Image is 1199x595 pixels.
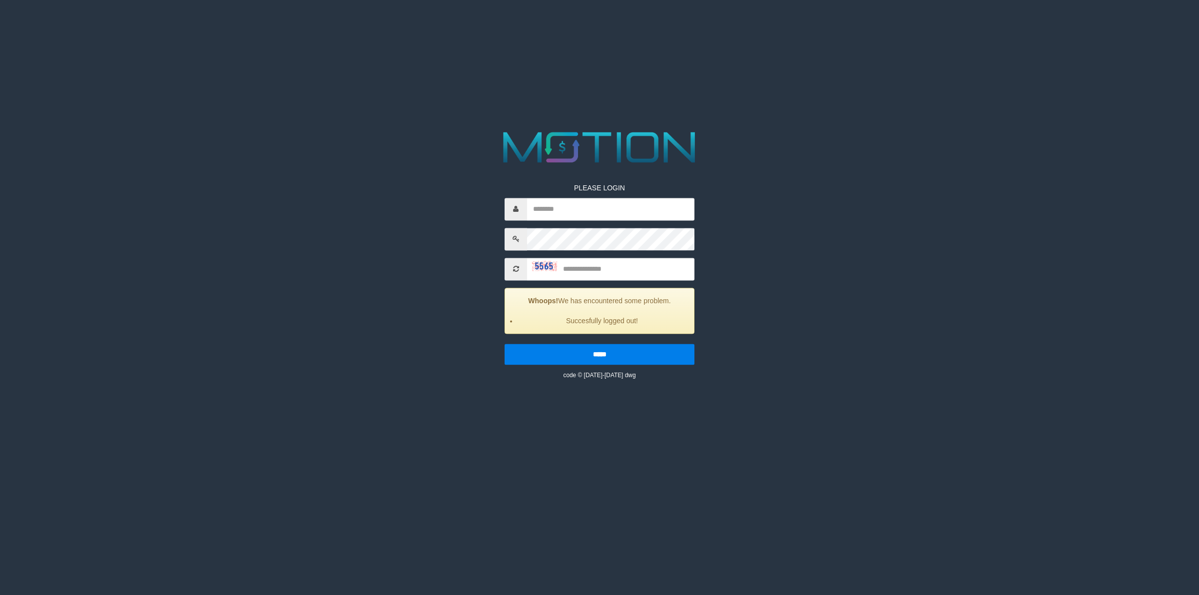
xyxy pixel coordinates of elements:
small: code © [DATE]-[DATE] dwg [563,372,635,379]
strong: Whoops! [528,297,558,305]
img: captcha [532,261,557,271]
div: We has encountered some problem. [505,288,694,334]
img: MOTION_logo.png [495,126,704,168]
p: PLEASE LOGIN [505,183,694,193]
li: Succesfully logged out! [518,316,686,326]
